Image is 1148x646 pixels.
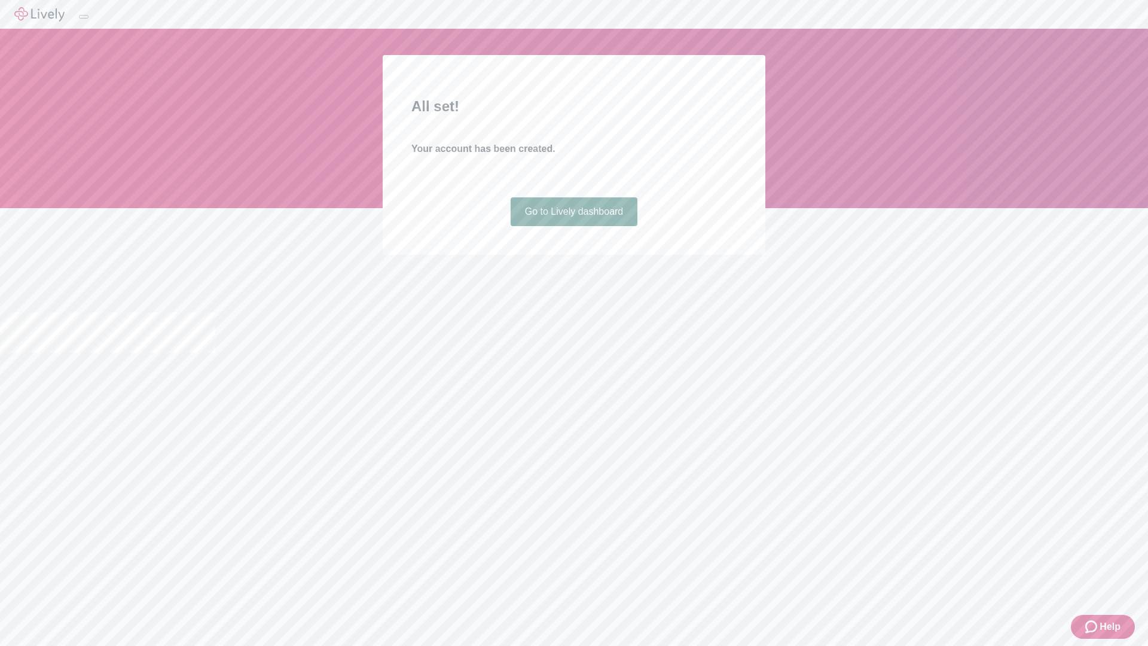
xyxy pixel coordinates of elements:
[411,142,737,156] h4: Your account has been created.
[1100,620,1120,634] span: Help
[79,15,88,19] button: Log out
[511,197,638,226] a: Go to Lively dashboard
[14,7,65,22] img: Lively
[411,96,737,117] h2: All set!
[1071,615,1135,639] button: Zendesk support iconHelp
[1085,620,1100,634] svg: Zendesk support icon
